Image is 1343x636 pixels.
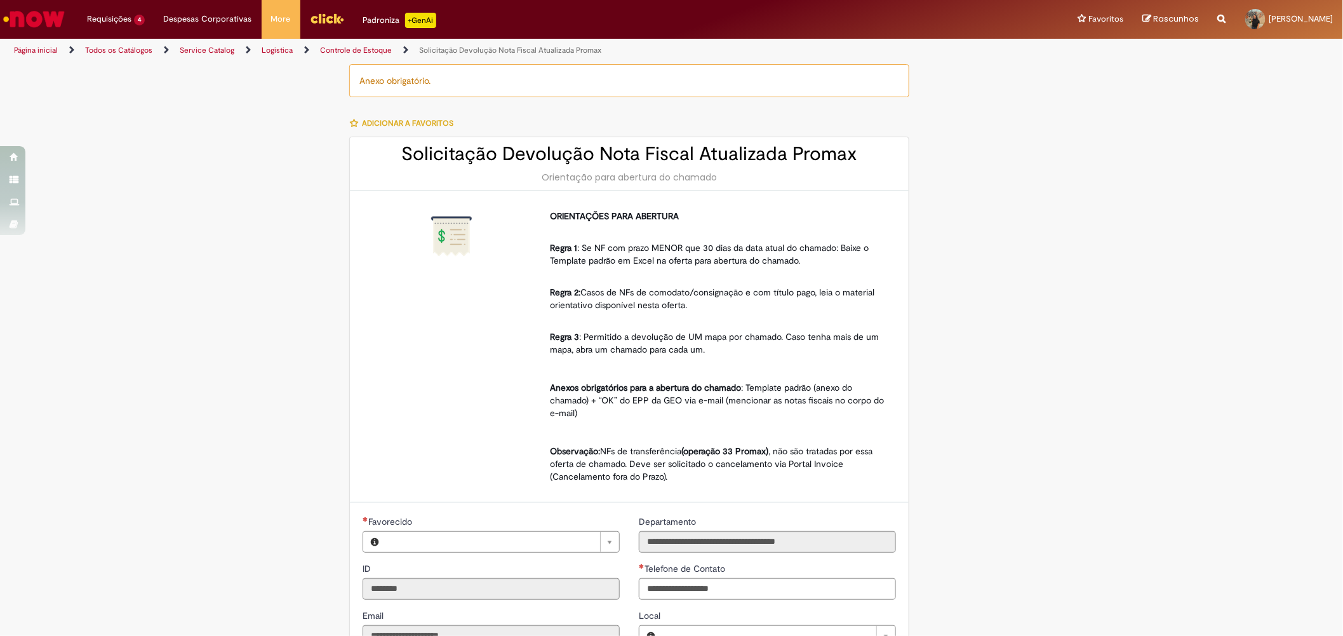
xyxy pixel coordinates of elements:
[362,118,453,128] span: Adicionar a Favoritos
[363,578,620,600] input: ID
[320,45,392,55] a: Controle de Estoque
[1088,13,1123,25] span: Favoritos
[645,563,728,574] span: Telefone de Contato
[1153,13,1199,25] span: Rascunhos
[363,171,896,184] div: Orientação para abertura do chamado
[550,381,886,419] p: : Template padrão (anexo do chamado) + “OK” do EPP da GEO via e-mail (mencionar as notas fiscais ...
[1,6,67,32] img: ServiceNow
[164,13,252,25] span: Despesas Corporativas
[363,144,896,165] h2: Solicitação Devolução Nota Fiscal Atualizada Promax
[639,531,896,553] input: Departamento
[180,45,234,55] a: Service Catalog
[550,229,886,267] p: : Se NF com prazo MENOR que 30 dias da data atual do chamado: Baixe o Template padrão em Excel na...
[363,610,386,621] span: Somente leitura - Email
[271,13,291,25] span: More
[363,562,373,575] label: Somente leitura - ID
[10,39,886,62] ul: Trilhas de página
[349,64,909,97] div: Anexo obrigatório.
[550,445,886,483] p: NFs de transferência , não são tratadas por essa oferta de chamado. Deve ser solicitado o cancela...
[550,382,741,393] strong: Anexos obrigatórios para a abertura do chamado
[639,516,698,527] span: Somente leitura - Departamento
[363,532,386,552] button: Favorecido, Visualizar este registro
[386,532,619,552] a: Limpar campo Favorecido
[1269,13,1333,24] span: [PERSON_NAME]
[639,515,698,528] label: Somente leitura - Departamento
[349,110,460,137] button: Adicionar a Favoritos
[87,13,131,25] span: Requisições
[363,563,373,574] span: Somente leitura - ID
[550,331,881,355] span: : Permitido a devolução de UM mapa por chamado. Caso tenha mais de um mapa, abra um chamado para ...
[431,216,472,257] img: Solicitação Devolução Nota Fiscal Atualizada Promax
[1142,13,1199,25] a: Rascunhos
[363,609,386,622] label: Somente leitura - Email
[405,13,436,28] p: +GenAi
[85,45,152,55] a: Todos os Catálogos
[310,9,344,28] img: click_logo_yellow_360x200.png
[681,445,768,457] strong: (operação 33 Promax)
[134,15,145,25] span: 4
[419,45,601,55] a: Solicitação Devolução Nota Fiscal Atualizada Promax
[550,287,580,298] strong: Regra 2:
[14,45,58,55] a: Página inicial
[550,273,886,311] p: Casos de NFs de comodato/consignação e com título pago, leia o material orientativo disponível ne...
[639,610,663,621] span: Local
[262,45,293,55] a: Logistica
[550,331,579,342] strong: Regra 3
[639,564,645,569] span: Obrigatório Preenchido
[639,578,896,600] input: Telefone de Contato
[550,242,577,254] strong: Regra 1
[550,445,600,457] strong: Observação:
[550,210,679,222] strong: ORIENTAÇÕES PARA ABERTURA
[363,517,368,522] span: Necessários
[368,516,415,527] span: Necessários - Favorecido
[363,13,436,28] div: Padroniza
